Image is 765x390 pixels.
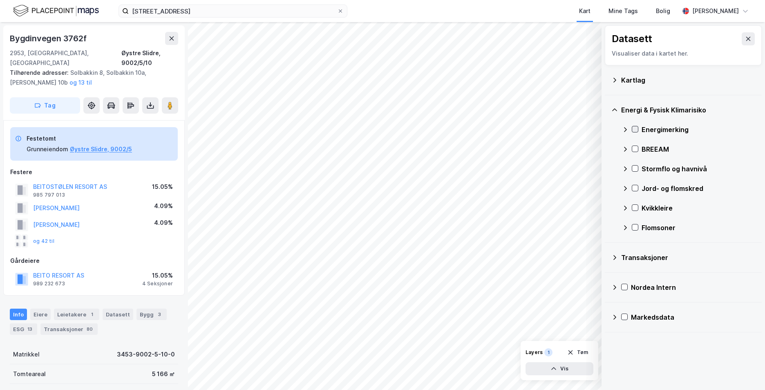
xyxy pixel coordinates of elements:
div: Solbakkin 8, Solbakkin 10a, [PERSON_NAME] 10b [10,68,172,87]
div: 985 797 013 [33,192,65,198]
button: Øystre Slidre, 9002/5 [70,144,132,154]
div: Layers [526,349,543,356]
div: [PERSON_NAME] [692,6,739,16]
input: Søk på adresse, matrikkel, gårdeiere, leietakere eller personer [129,5,337,17]
div: 2953, [GEOGRAPHIC_DATA], [GEOGRAPHIC_DATA] [10,48,121,68]
div: Transaksjoner [621,253,755,262]
div: Bygg [136,309,167,320]
div: 4 Seksjoner [142,280,173,287]
button: Tøm [562,346,593,359]
div: Info [10,309,27,320]
div: 5 166 ㎡ [152,369,175,379]
div: Matrikkel [13,350,40,359]
div: 989 232 673 [33,280,65,287]
iframe: Chat Widget [724,351,765,390]
div: Jord- og flomskred [642,184,755,193]
div: 3 [155,310,163,318]
div: Leietakere [54,309,99,320]
span: Tilhørende adresser: [10,69,70,76]
div: 1 [88,310,96,318]
div: Energi & Fysisk Klimarisiko [621,105,755,115]
div: Markedsdata [631,312,755,322]
div: 15.05% [152,182,173,192]
div: Datasett [103,309,133,320]
div: Energimerking [642,125,755,134]
div: 4.09% [154,201,173,211]
div: Nordea Intern [631,282,755,292]
div: 1 [544,348,552,356]
div: 13 [26,325,34,333]
div: Festetomt [27,134,132,143]
div: 3453-9002-5-10-0 [117,350,175,359]
div: Øystre Slidre, 9002/5/10 [121,48,178,68]
div: Datasett [612,32,652,45]
div: Kvikkleire [642,203,755,213]
button: Vis [526,362,593,375]
div: ESG [10,323,37,335]
div: BREEAM [642,144,755,154]
div: 15.05% [142,271,173,280]
div: Festere [10,167,178,177]
div: Eiere [30,309,51,320]
div: Bolig [656,6,670,16]
div: Flomsoner [642,223,755,233]
div: 4.09% [154,218,173,228]
div: Gårdeiere [10,256,178,266]
button: Tag [10,97,80,114]
div: Stormflo og havnivå [642,164,755,174]
div: 80 [85,325,94,333]
img: logo.f888ab2527a4732fd821a326f86c7f29.svg [13,4,99,18]
div: Tomteareal [13,369,46,379]
div: Transaksjoner [40,323,98,335]
div: Kart [579,6,591,16]
div: Kartlag [621,75,755,85]
div: Grunneiendom [27,144,68,154]
div: Bygdinvegen 3762f [10,32,88,45]
div: Visualiser data i kartet her. [612,49,755,58]
div: Mine Tags [608,6,638,16]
